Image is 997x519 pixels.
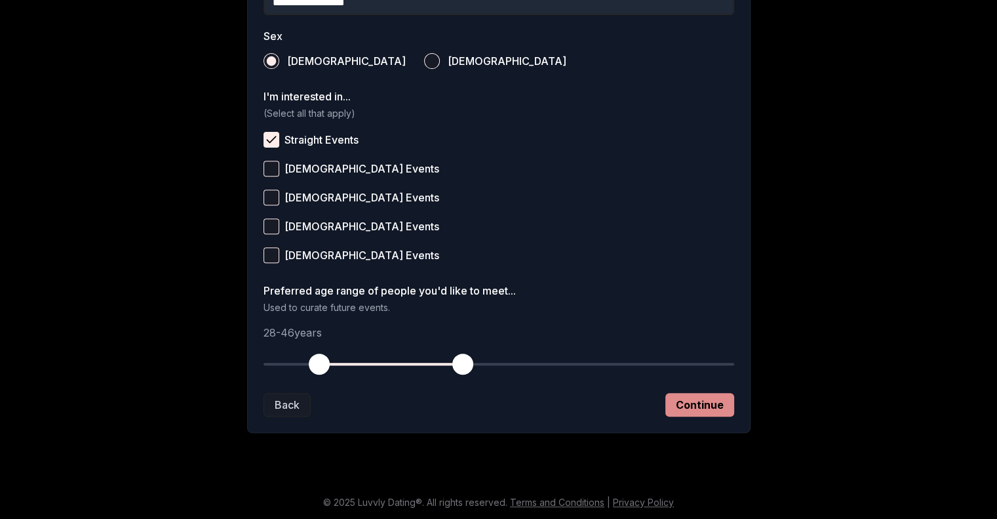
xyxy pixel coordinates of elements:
span: | [607,497,610,508]
button: Continue [665,393,734,417]
button: [DEMOGRAPHIC_DATA] [424,53,440,69]
label: I'm interested in... [264,91,734,102]
button: [DEMOGRAPHIC_DATA] Events [264,218,279,234]
span: [DEMOGRAPHIC_DATA] [287,56,406,66]
label: Sex [264,31,734,41]
button: [DEMOGRAPHIC_DATA] Events [264,190,279,205]
span: [DEMOGRAPHIC_DATA] Events [284,192,439,203]
span: [DEMOGRAPHIC_DATA] Events [284,221,439,232]
span: Straight Events [284,135,359,145]
p: Used to curate future events. [264,301,734,314]
button: [DEMOGRAPHIC_DATA] [264,53,279,69]
a: Terms and Conditions [510,497,604,508]
span: [DEMOGRAPHIC_DATA] [448,56,566,66]
p: (Select all that apply) [264,107,734,120]
span: [DEMOGRAPHIC_DATA] Events [284,250,439,260]
span: [DEMOGRAPHIC_DATA] Events [284,163,439,174]
button: Back [264,393,311,417]
label: Preferred age range of people you'd like to meet... [264,285,734,296]
a: Privacy Policy [613,497,674,508]
button: [DEMOGRAPHIC_DATA] Events [264,247,279,263]
button: [DEMOGRAPHIC_DATA] Events [264,161,279,176]
button: Straight Events [264,132,279,148]
p: 28 - 46 years [264,325,734,341]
